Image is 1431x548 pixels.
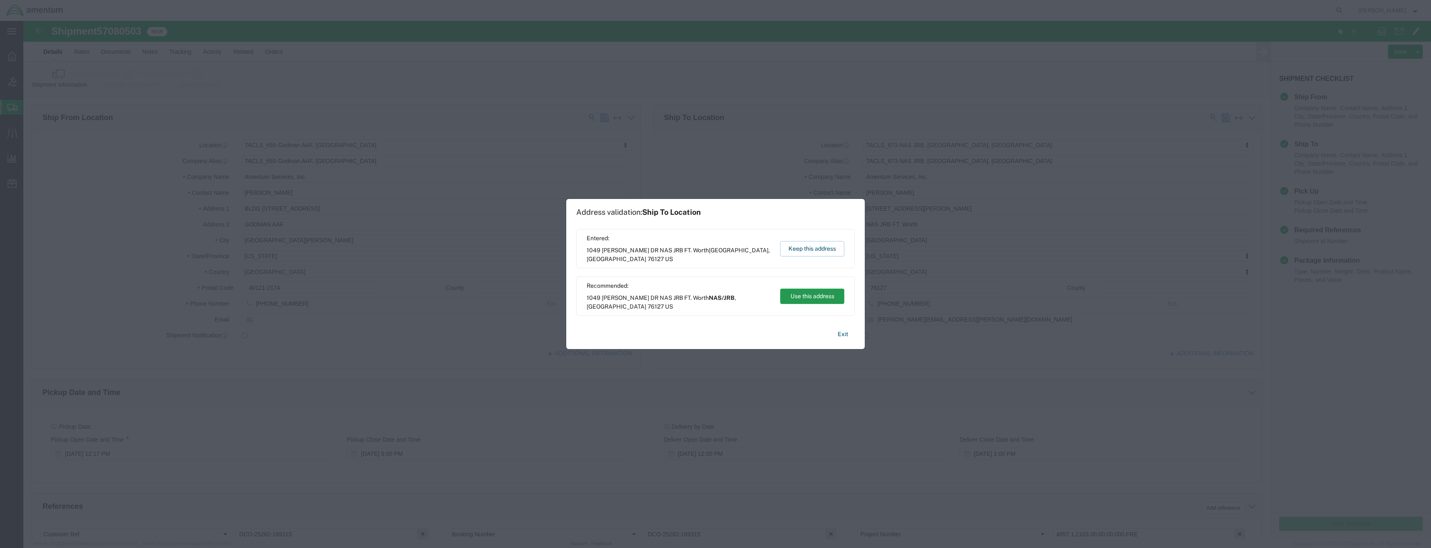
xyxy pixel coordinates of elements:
span: Entered: [587,234,772,243]
h1: Address validation: [576,208,701,217]
button: Keep this address [780,241,844,256]
span: [GEOGRAPHIC_DATA] [587,256,646,262]
span: US [665,303,673,310]
span: 76127 [648,303,664,310]
button: Exit [831,327,855,342]
span: 76127 [648,256,664,262]
span: [GEOGRAPHIC_DATA] [587,303,646,310]
span: NAS/JRB [709,294,735,301]
span: US [665,256,673,262]
button: Use this address [780,289,844,304]
span: Ship To Location [642,208,701,216]
span: Recommended: [587,282,772,290]
span: 1049 [PERSON_NAME] DR NAS JRB FT. Worth , [587,246,772,264]
span: 1049 [PERSON_NAME] DR NAS JRB FT. Worth , [587,294,772,311]
span: [GEOGRAPHIC_DATA] [709,247,768,254]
